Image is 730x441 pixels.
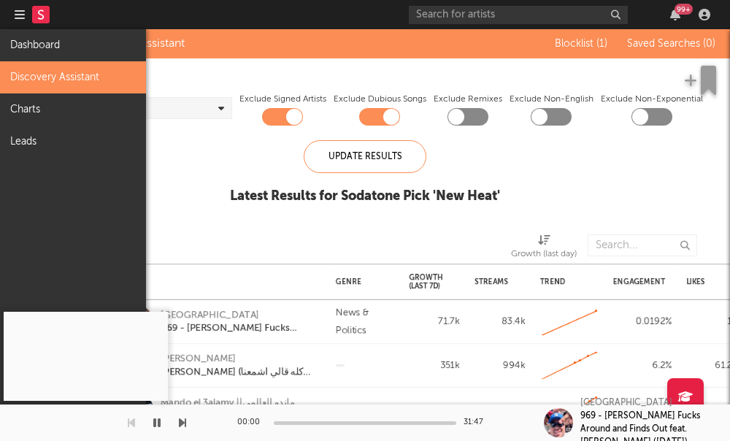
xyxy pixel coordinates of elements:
[613,357,672,375] div: 6.2 %
[409,6,628,24] input: Search for artists
[161,309,318,335] a: [GEOGRAPHIC_DATA]969 - [PERSON_NAME] Fucks Around and Finds Out feat. [PERSON_NAME] ([DATE])
[239,91,326,108] label: Exclude Signed Artists
[237,414,266,432] div: 00:00
[304,140,426,173] div: Update Results
[161,322,318,335] div: 969 - [PERSON_NAME] Fucks Around and Finds Out feat. [PERSON_NAME] ([DATE])
[434,91,502,108] label: Exclude Remixes
[474,313,526,331] div: 83.4k
[510,91,593,108] label: Exclude Non-English
[613,277,665,286] div: Engagement
[161,309,318,322] div: [GEOGRAPHIC_DATA]
[623,38,715,50] button: Saved Searches (0)
[474,357,526,375] div: 994k
[161,396,318,410] div: Mando el 3alamy ||ماندو العالمي
[409,357,460,375] div: 351k
[511,227,577,269] div: Growth (last day)
[161,353,318,379] a: [PERSON_NAME][PERSON_NAME] (كله قالي اشمعنا هو).mp3
[555,39,607,49] span: Blocklist
[161,366,318,379] div: [PERSON_NAME] (كله قالي اشمعنا هو).mp3
[464,414,493,432] div: 31:47
[336,304,394,340] div: News & Politics
[474,277,508,286] div: Streams
[230,188,500,205] div: Latest Results for Sodatone Pick ' New Heat '
[161,353,318,366] div: [PERSON_NAME]
[7,66,723,83] div: Reset Filters
[474,401,526,418] div: 753k
[409,401,460,418] div: 298k
[334,91,426,108] label: Exclude Dubious Songs
[511,245,577,263] div: Growth (last day)
[588,234,697,256] input: Search...
[580,396,672,410] div: [GEOGRAPHIC_DATA]
[336,277,372,286] div: Genre
[596,39,607,49] span: ( 1 )
[601,91,703,108] label: Exclude Non-Exponential
[540,277,591,286] div: Trend
[409,273,443,291] div: Growth (last 7d)
[409,313,460,331] div: 71.7k
[675,4,693,15] div: 99 +
[670,9,680,20] button: 99+
[117,277,314,286] div: Track
[686,277,715,286] div: Likes
[627,39,715,49] span: Saved Searches
[613,313,672,331] div: 0.0192 %
[161,396,318,423] a: Mando el 3alamy ||ماندو العالميوشوش مفبركه خد كلامي ثقه - اسلام كابونجا - ايفا الايراني -ايسي الو...
[703,39,715,49] span: ( 0 )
